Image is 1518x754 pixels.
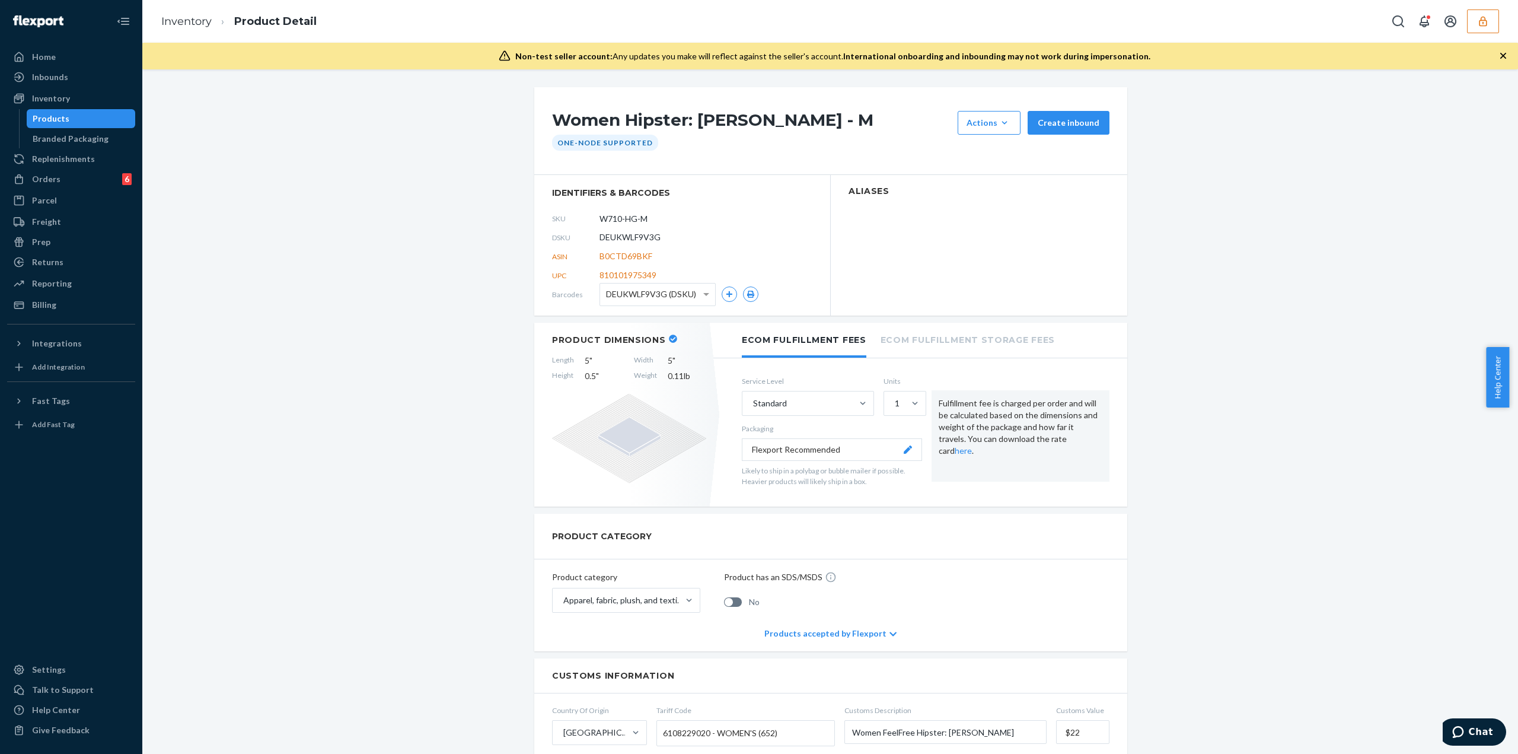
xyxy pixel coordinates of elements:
[589,355,592,365] span: "
[122,173,132,185] div: 6
[599,231,661,243] span: DEUKWLF9V3G
[32,704,80,716] div: Help Center
[724,571,822,583] p: Product has an SDS/MSDS
[663,723,777,743] span: 6108229020 - WOMEN'S (652)
[599,250,652,262] span: B0CTD69BKF
[7,701,135,720] a: Help Center
[32,256,63,268] div: Returns
[7,295,135,314] a: Billing
[552,526,652,547] h2: PRODUCT CATEGORY
[1386,9,1410,33] button: Open Search Box
[1443,718,1506,748] iframe: Opens a widget where you can chat to one of our agents
[7,274,135,293] a: Reporting
[32,724,90,736] div: Give Feedback
[32,236,50,248] div: Prep
[27,129,136,148] a: Branded Packaging
[552,111,952,135] h1: Women Hipster: [PERSON_NAME] - M
[552,355,574,367] span: Length
[843,51,1150,61] span: International onboarding and inbounding may not work during impersonation.
[742,424,922,434] p: Packaging
[33,133,109,145] div: Branded Packaging
[552,670,1109,681] h2: Customs Information
[752,397,753,409] input: Standard
[7,89,135,108] a: Inventory
[7,415,135,434] a: Add Fast Tag
[7,680,135,699] button: Talk to Support
[932,390,1109,482] div: Fulfillment fee is charged per order and will be calculated based on the dimensions and weight of...
[1439,9,1462,33] button: Open account menu
[552,252,599,262] span: ASIN
[7,149,135,168] a: Replenishments
[27,109,136,128] a: Products
[7,660,135,679] a: Settings
[515,51,613,61] span: Non-test seller account:
[7,392,135,411] button: Fast Tags
[1056,720,1109,744] input: Customs Value
[32,664,66,676] div: Settings
[7,191,135,210] a: Parcel
[32,684,94,696] div: Talk to Support
[32,153,95,165] div: Replenishments
[7,334,135,353] button: Integrations
[32,299,56,311] div: Billing
[7,212,135,231] a: Freight
[844,705,1047,715] span: Customs Description
[7,68,135,87] a: Inbounds
[656,705,835,715] span: Tariff Code
[895,397,900,409] div: 1
[515,50,1150,62] div: Any updates you make will reflect against the seller's account.
[32,93,70,104] div: Inventory
[32,173,60,185] div: Orders
[742,466,922,486] p: Likely to ship in a polybag or bubble mailer if possible. Heavier products will likely ship in a ...
[7,233,135,252] a: Prep
[32,71,68,83] div: Inbounds
[32,216,61,228] div: Freight
[672,355,675,365] span: "
[634,355,657,367] span: Width
[552,370,574,382] span: Height
[32,51,56,63] div: Home
[1028,111,1109,135] button: Create inbound
[32,278,72,289] div: Reporting
[955,446,972,456] a: here
[596,371,599,381] span: "
[7,721,135,740] button: Give Feedback
[552,705,647,715] span: Country Of Origin
[1056,705,1109,715] span: Customs Value
[33,113,69,125] div: Products
[849,187,1109,196] h2: Aliases
[552,135,658,151] div: One-Node Supported
[13,15,63,27] img: Flexport logo
[7,47,135,66] a: Home
[552,214,599,224] span: SKU
[1486,347,1509,408] button: Help Center
[562,594,563,606] input: Apparel, fabric, plush, and textiles
[881,323,1055,355] li: Ecom Fulfillment Storage Fees
[562,727,563,739] input: [GEOGRAPHIC_DATA]
[967,117,1012,129] div: Actions
[7,170,135,189] a: Orders6
[894,397,895,409] input: 1
[161,15,212,28] a: Inventory
[668,355,706,367] span: 5
[742,376,874,386] label: Service Level
[32,362,85,372] div: Add Integration
[585,355,623,367] span: 5
[599,269,656,281] span: 810101975349
[753,397,787,409] div: Standard
[563,727,631,739] div: [GEOGRAPHIC_DATA]
[585,370,623,382] span: 0.5
[234,15,317,28] a: Product Detail
[563,594,684,606] div: Apparel, fabric, plush, and textiles
[32,419,75,430] div: Add Fast Tag
[552,289,599,300] span: Barcodes
[958,111,1020,135] button: Actions
[32,395,70,407] div: Fast Tags
[764,616,897,651] div: Products accepted by Flexport
[742,323,866,358] li: Ecom Fulfillment Fees
[7,253,135,272] a: Returns
[7,358,135,377] a: Add Integration
[606,284,696,304] span: DEUKWLF9V3G (DSKU)
[634,370,657,382] span: Weight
